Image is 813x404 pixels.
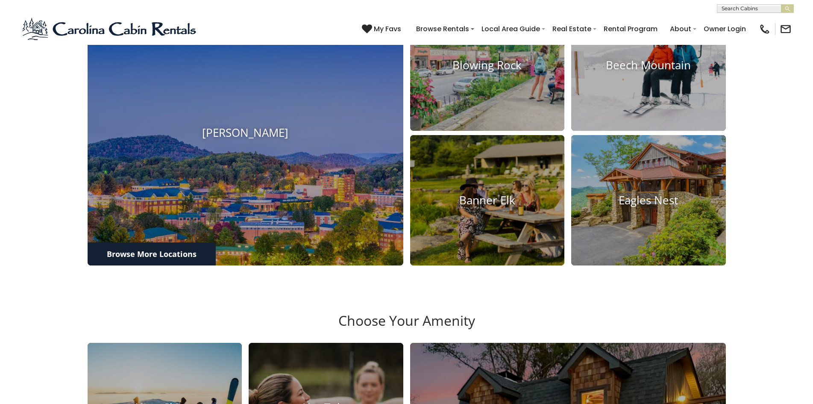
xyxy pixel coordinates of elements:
img: mail-regular-black.png [780,23,792,35]
h4: [PERSON_NAME] [88,126,403,139]
a: Eagles Nest [571,135,726,265]
h3: Choose Your Amenity [86,313,727,342]
h4: Blowing Rock [410,59,565,72]
span: My Favs [374,24,401,34]
a: My Favs [362,24,403,35]
a: About [666,21,696,36]
h4: Banner Elk [410,194,565,207]
a: Real Estate [548,21,596,36]
h4: Beech Mountain [571,59,726,72]
a: Owner Login [699,21,750,36]
a: Browse Rentals [412,21,473,36]
a: Banner Elk [410,135,565,265]
a: Rental Program [599,21,662,36]
img: Blue-2.png [21,16,199,42]
a: Browse More Locations [88,242,216,265]
img: phone-regular-black.png [759,23,771,35]
h4: Eagles Nest [571,194,726,207]
a: Local Area Guide [477,21,544,36]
